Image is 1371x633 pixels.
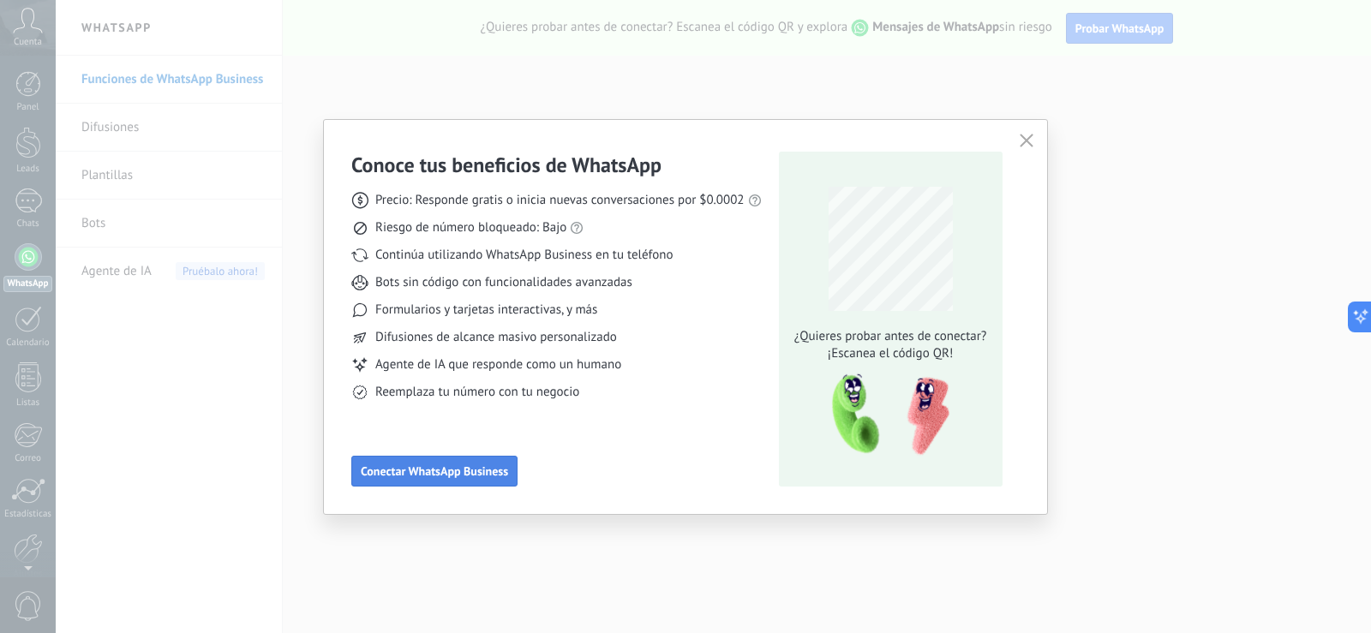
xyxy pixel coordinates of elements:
span: Agente de IA que responde como un humano [375,356,621,373]
img: qr-pic-1x.png [817,369,953,461]
span: Continúa utilizando WhatsApp Business en tu teléfono [375,247,673,264]
span: ¡Escanea el código QR! [789,345,991,362]
span: Bots sin código con funcionalidades avanzadas [375,274,632,291]
span: Conectar WhatsApp Business [361,465,508,477]
span: Formularios y tarjetas interactivas, y más [375,302,597,319]
span: ¿Quieres probar antes de conectar? [789,328,991,345]
span: Difusiones de alcance masivo personalizado [375,329,617,346]
span: Riesgo de número bloqueado: Bajo [375,219,566,236]
button: Conectar WhatsApp Business [351,456,518,487]
h3: Conoce tus beneficios de WhatsApp [351,152,662,178]
span: Precio: Responde gratis o inicia nuevas conversaciones por $0.0002 [375,192,745,209]
span: Reemplaza tu número con tu negocio [375,384,579,401]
